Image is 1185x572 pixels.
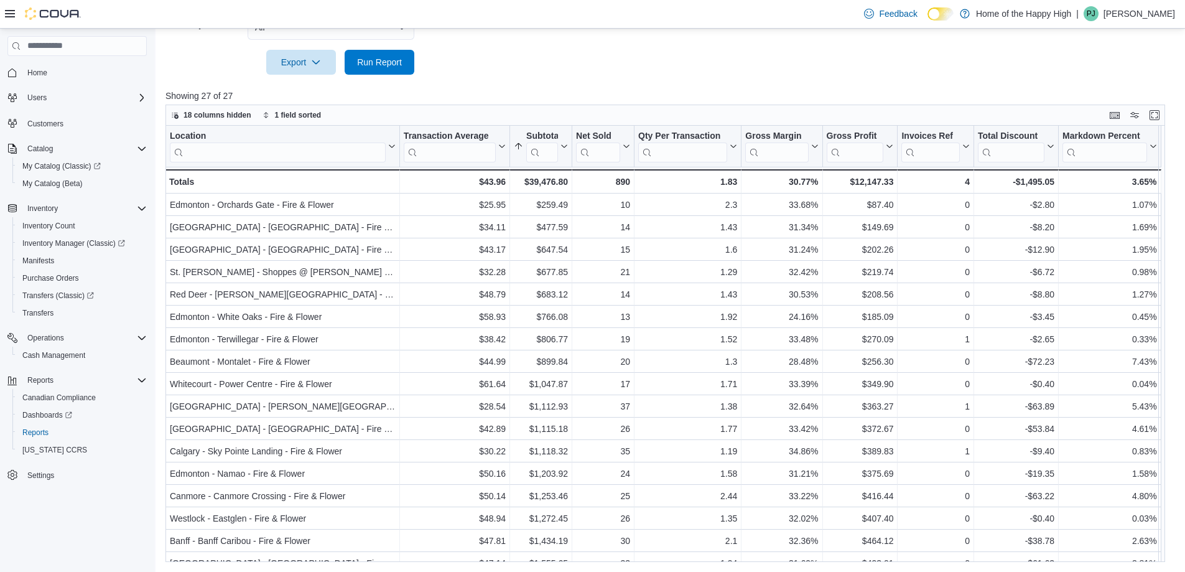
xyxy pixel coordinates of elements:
div: -$6.72 [978,265,1054,279]
div: Subtotal [526,131,558,143]
button: 18 columns hidden [166,108,256,123]
div: $43.17 [404,242,506,257]
button: Purchase Orders [12,270,152,287]
div: Parker Jones-Maclean [1084,6,1099,21]
div: 1.43 [638,287,737,302]
div: Subtotal [526,131,558,162]
div: $806.77 [514,332,568,347]
div: $372.67 [827,421,894,436]
div: 1.83 [638,174,737,189]
div: 1 [901,332,969,347]
div: $38.42 [404,332,506,347]
div: Gross Margin [745,131,808,143]
div: 0.98% [1062,265,1156,279]
div: 1.35 [638,511,737,526]
div: Edmonton - Orchards Gate - Fire & Flower [170,197,396,212]
span: 1 field sorted [275,110,322,120]
div: $47.81 [404,533,506,548]
div: -$53.84 [978,421,1054,436]
a: My Catalog (Classic) [17,159,106,174]
span: Customers [27,119,63,129]
span: Inventory Count [17,218,147,233]
div: Gross Margin [745,131,808,162]
div: $375.69 [827,466,894,481]
div: $1,203.92 [514,466,568,481]
span: My Catalog (Classic) [17,159,147,174]
div: 32.42% [745,265,818,279]
a: Home [22,65,52,80]
div: 1.69% [1062,220,1156,235]
a: Inventory Manager (Classic) [12,235,152,252]
div: 1.58% [1062,466,1156,481]
a: Inventory Count [17,218,80,233]
div: $42.89 [404,421,506,436]
div: Red Deer - [PERSON_NAME][GEOGRAPHIC_DATA] - Fire & Flower [170,287,396,302]
div: 28.48% [745,354,818,369]
a: Customers [22,116,68,131]
div: -$9.40 [978,444,1054,459]
div: 1 [901,444,969,459]
div: 0 [901,265,969,279]
span: 18 columns hidden [184,110,251,120]
div: 4.80% [1062,489,1156,504]
span: Run Report [357,56,402,68]
button: Operations [22,331,69,345]
div: 1.29 [638,265,737,279]
span: Transfers (Classic) [17,288,147,303]
a: Manifests [17,253,59,268]
div: 24 [576,466,630,481]
div: 4.61% [1062,421,1156,436]
span: Reports [22,373,147,388]
div: 1.92 [638,309,737,324]
button: Gross Profit [827,131,894,162]
div: Invoices Ref [901,131,959,162]
span: Inventory [22,201,147,216]
div: -$63.22 [978,489,1054,504]
span: Home [27,68,47,78]
div: $61.64 [404,377,506,391]
div: 35 [576,444,630,459]
div: $1,047.87 [514,377,568,391]
div: 0.04% [1062,377,1156,391]
div: $683.12 [514,287,568,302]
div: 25 [576,489,630,504]
span: Users [27,93,47,103]
div: 37 [576,399,630,414]
button: Catalog [22,141,58,156]
span: My Catalog (Classic) [22,161,101,171]
div: Edmonton - Namao - Fire & Flower [170,466,396,481]
div: 0 [901,220,969,235]
div: 14 [576,287,630,302]
span: PJ [1087,6,1095,21]
div: 14 [576,220,630,235]
span: Cash Management [22,350,85,360]
div: 19 [576,332,630,347]
div: -$1,495.05 [978,174,1054,189]
div: $12,147.33 [827,174,894,189]
span: Inventory Manager (Classic) [22,238,125,248]
div: Beaumont - Montalet - Fire & Flower [170,354,396,369]
div: Markdown Percent [1062,131,1146,162]
span: Transfers (Classic) [22,291,94,301]
button: Operations [2,329,152,347]
div: $1,272.45 [514,511,568,526]
button: [US_STATE] CCRS [12,441,152,459]
div: 21 [576,265,630,279]
span: Manifests [22,256,54,266]
div: 1.71 [638,377,737,391]
button: Export [266,50,336,75]
div: 31.21% [745,466,818,481]
div: $1,115.18 [514,421,568,436]
div: Location [170,131,386,162]
div: Net Sold [576,131,620,162]
span: Inventory Count [22,221,75,231]
div: 34.86% [745,444,818,459]
div: [GEOGRAPHIC_DATA] - [GEOGRAPHIC_DATA] - Fire & Flower [170,242,396,257]
p: Showing 27 of 27 [165,90,1175,102]
div: 33.22% [745,489,818,504]
div: 1.58 [638,466,737,481]
a: Dashboards [12,406,152,424]
span: Manifests [17,253,147,268]
a: Transfers [17,306,58,321]
a: Settings [22,468,59,483]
